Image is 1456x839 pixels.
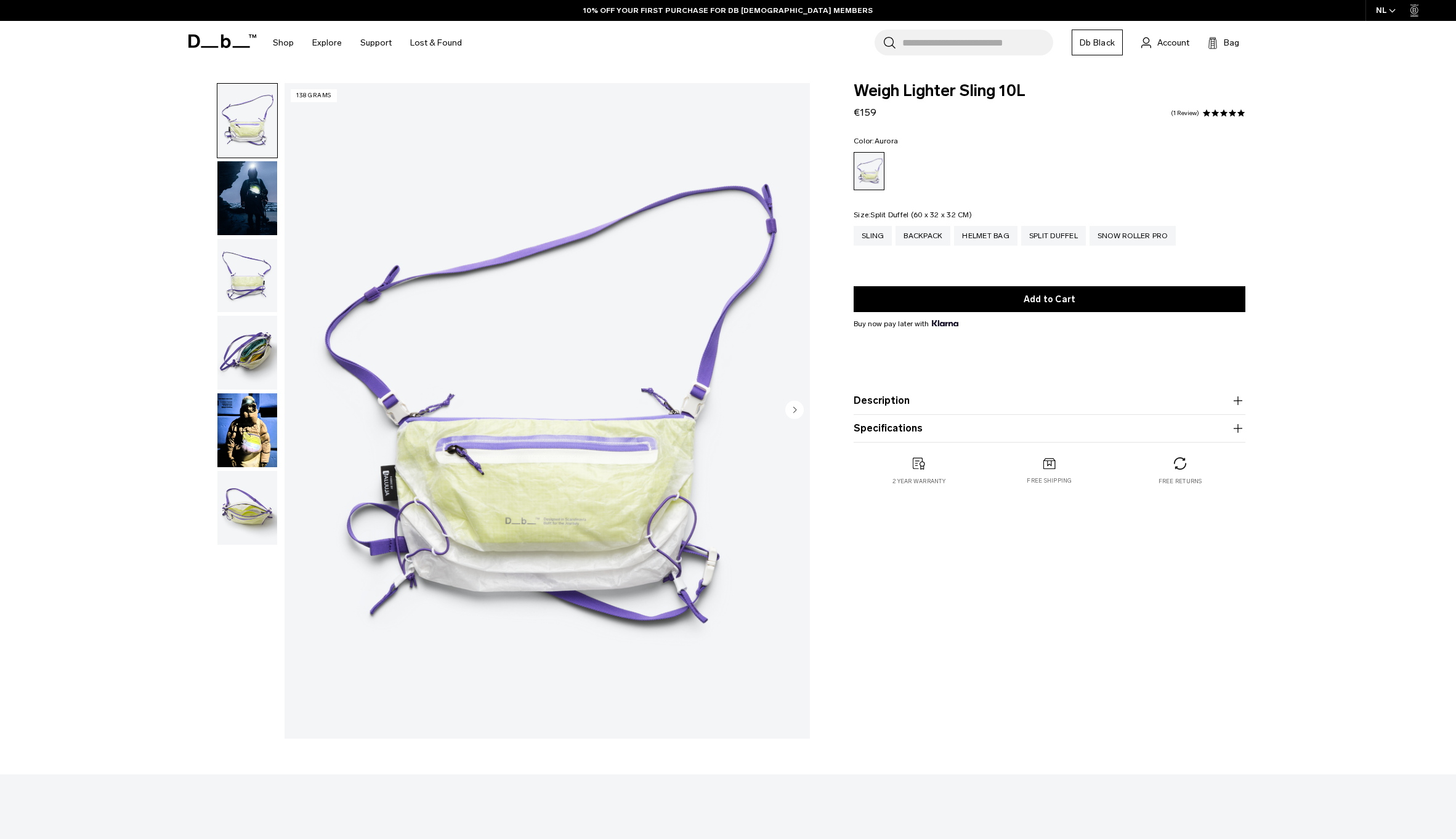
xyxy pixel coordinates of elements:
[312,21,342,65] a: Explore
[217,83,278,158] button: Weigh_Lighter_Sling_10L_1.png
[264,21,471,65] nav: Main Navigation
[854,152,884,190] a: Aurora
[1027,476,1072,485] p: Free shipping
[217,316,277,390] img: Weigh_Lighter_Sling_10L_3.png
[854,318,958,329] span: Buy now pay later with
[217,161,278,236] button: Weigh_Lighter_Sling_10L_Lifestyle.png
[854,106,876,118] span: €159
[1224,36,1239,49] span: Bag
[217,471,277,545] img: Weigh_Lighter_Sling_10L_4.png
[1021,226,1086,246] a: Split Duffel
[854,226,892,246] a: Sling
[217,315,278,390] button: Weigh_Lighter_Sling_10L_3.png
[875,137,899,145] span: Aurora
[854,421,1245,436] button: Specifications
[785,400,804,421] button: Next slide
[217,238,278,313] button: Weigh_Lighter_Sling_10L_2.png
[1090,226,1176,246] a: Snow Roller Pro
[870,211,972,219] span: Split Duffel (60 x 32 x 32 CM)
[1141,35,1189,50] a: Account
[954,226,1017,246] a: Helmet Bag
[854,286,1245,312] button: Add to Cart
[273,21,294,65] a: Shop
[285,83,810,739] img: Weigh_Lighter_Sling_10L_1.png
[217,470,278,545] button: Weigh_Lighter_Sling_10L_4.png
[217,239,277,313] img: Weigh_Lighter_Sling_10L_2.png
[892,477,945,486] p: 2 year warranty
[217,393,277,467] img: Weigh Lighter Sling 10L Aurora
[217,393,278,468] button: Weigh Lighter Sling 10L Aurora
[896,226,950,246] a: Backpack
[285,83,810,739] li: 1 / 6
[410,21,462,65] a: Lost & Found
[217,84,277,158] img: Weigh_Lighter_Sling_10L_1.png
[1208,35,1239,50] button: Bag
[1171,110,1199,116] a: 1 reviews
[854,393,1245,408] button: Description
[583,5,873,16] a: 10% OFF YOUR FIRST PURCHASE FOR DB [DEMOGRAPHIC_DATA] MEMBERS
[1159,477,1202,486] p: Free returns
[854,83,1245,99] span: Weigh Lighter Sling 10L
[291,89,337,102] p: 138 grams
[360,21,392,65] a: Support
[1072,30,1123,55] a: Db Black
[932,320,958,326] img: {"height" => 20, "alt" => "Klarna"}
[854,211,972,219] legend: Size:
[217,161,277,235] img: Weigh_Lighter_Sling_10L_Lifestyle.png
[1157,36,1189,49] span: Account
[854,137,898,145] legend: Color:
